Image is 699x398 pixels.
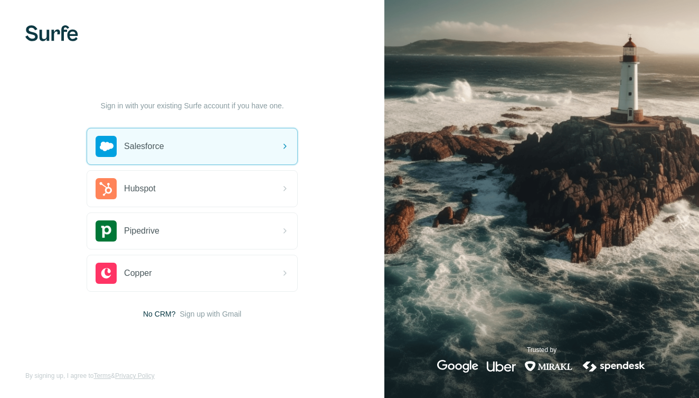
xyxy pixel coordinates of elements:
[124,225,159,237] span: Pipedrive
[96,178,117,199] img: hubspot's logo
[96,263,117,284] img: copper's logo
[527,345,556,355] p: Trusted by
[124,140,164,153] span: Salesforce
[143,309,175,319] span: No CRM?
[524,360,573,373] img: mirakl's logo
[25,25,78,41] img: Surfe's logo
[96,136,117,157] img: salesforce's logo
[115,372,155,380] a: Privacy Policy
[25,371,155,381] span: By signing up, I agree to &
[487,360,516,373] img: uber's logo
[93,372,111,380] a: Terms
[437,360,478,373] img: google's logo
[124,182,156,195] span: Hubspot
[581,360,647,373] img: spendesk's logo
[96,220,117,242] img: pipedrive's logo
[101,100,284,111] p: Sign in with your existing Surfe account if you have one.
[180,309,241,319] button: Sign up with Gmail
[124,267,152,280] span: Copper
[87,79,298,96] h1: Let’s get started!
